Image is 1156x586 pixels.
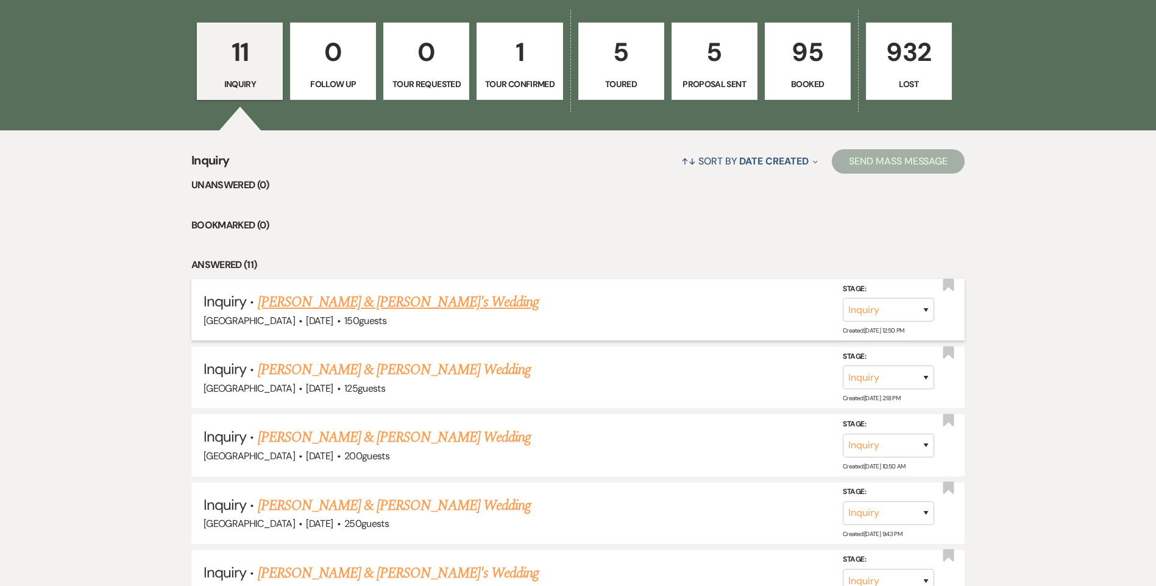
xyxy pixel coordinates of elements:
[843,418,934,431] label: Stage:
[344,517,389,530] span: 250 guests
[258,562,539,584] a: [PERSON_NAME] & [PERSON_NAME]'s Wedding
[773,77,843,91] p: Booked
[484,77,555,91] p: Tour Confirmed
[205,32,275,72] p: 11
[204,563,246,582] span: Inquiry
[681,155,696,168] span: ↑↓
[679,32,750,72] p: 5
[391,77,461,91] p: Tour Requested
[191,217,965,233] li: Bookmarked (0)
[344,314,386,327] span: 150 guests
[843,485,934,499] label: Stage:
[676,145,823,177] button: Sort By Date Created
[383,23,469,101] a: 0Tour Requested
[306,314,333,327] span: [DATE]
[484,32,555,72] p: 1
[204,450,295,462] span: [GEOGRAPHIC_DATA]
[874,32,944,72] p: 932
[391,32,461,72] p: 0
[773,32,843,72] p: 95
[344,382,385,395] span: 125 guests
[866,23,952,101] a: 932Lost
[843,394,900,402] span: Created: [DATE] 2:18 PM
[205,77,275,91] p: Inquiry
[477,23,562,101] a: 1Tour Confirmed
[298,77,368,91] p: Follow Up
[204,382,295,395] span: [GEOGRAPHIC_DATA]
[197,23,283,101] a: 11Inquiry
[204,427,246,446] span: Inquiry
[843,530,902,538] span: Created: [DATE] 9:43 PM
[344,450,389,462] span: 200 guests
[843,350,934,364] label: Stage:
[258,359,531,381] a: [PERSON_NAME] & [PERSON_NAME] Wedding
[843,462,905,470] span: Created: [DATE] 10:50 AM
[578,23,664,101] a: 5Toured
[843,327,904,334] span: Created: [DATE] 12:50 PM
[258,495,531,517] a: [PERSON_NAME] & [PERSON_NAME] Wedding
[306,517,333,530] span: [DATE]
[306,450,333,462] span: [DATE]
[204,495,246,514] span: Inquiry
[874,77,944,91] p: Lost
[298,32,368,72] p: 0
[679,77,750,91] p: Proposal Sent
[672,23,757,101] a: 5Proposal Sent
[258,291,539,313] a: [PERSON_NAME] & [PERSON_NAME]'s Wedding
[191,177,965,193] li: Unanswered (0)
[191,257,965,273] li: Answered (11)
[832,149,965,174] button: Send Mass Message
[586,77,656,91] p: Toured
[306,382,333,395] span: [DATE]
[204,359,246,378] span: Inquiry
[290,23,376,101] a: 0Follow Up
[191,151,230,177] span: Inquiry
[843,553,934,567] label: Stage:
[204,292,246,311] span: Inquiry
[204,517,295,530] span: [GEOGRAPHIC_DATA]
[586,32,656,72] p: 5
[204,314,295,327] span: [GEOGRAPHIC_DATA]
[843,283,934,296] label: Stage:
[765,23,851,101] a: 95Booked
[739,155,808,168] span: Date Created
[258,426,531,448] a: [PERSON_NAME] & [PERSON_NAME] Wedding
